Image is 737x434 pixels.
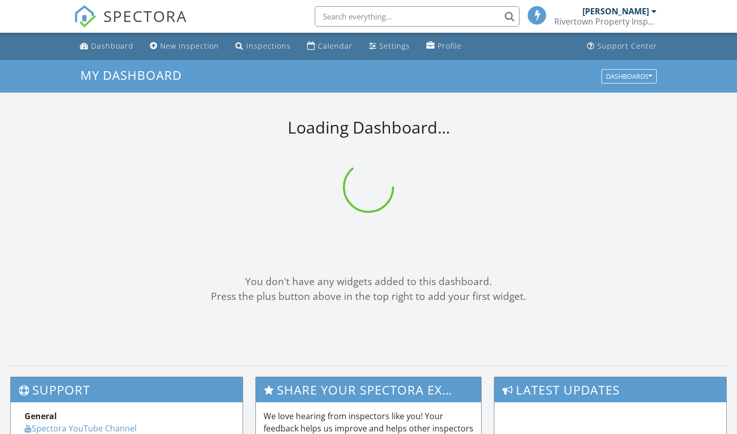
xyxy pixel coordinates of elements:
[318,41,353,51] div: Calendar
[438,41,462,51] div: Profile
[74,5,96,28] img: The Best Home Inspection Software - Spectora
[10,289,727,304] div: Press the plus button above in the top right to add your first widget.
[315,6,519,27] input: Search everything...
[25,410,57,422] strong: General
[256,377,482,402] h3: Share Your Spectora Experience
[160,41,219,51] div: New Inspection
[74,14,187,35] a: SPECTORA
[10,274,727,289] div: You don't have any widgets added to this dashboard.
[231,37,295,56] a: Inspections
[601,69,657,83] button: Dashboards
[11,377,243,402] h3: Support
[365,37,414,56] a: Settings
[80,67,182,83] span: My Dashboard
[597,41,657,51] div: Support Center
[606,73,652,80] div: Dashboards
[554,16,657,27] div: Rivertown Property Inspections
[246,41,291,51] div: Inspections
[583,37,661,56] a: Support Center
[146,37,223,56] a: New Inspection
[582,6,649,16] div: [PERSON_NAME]
[379,41,410,51] div: Settings
[91,41,134,51] div: Dashboard
[303,37,357,56] a: Calendar
[76,37,138,56] a: Dashboard
[494,377,726,402] h3: Latest Updates
[422,37,466,56] a: Profile
[103,5,187,27] span: SPECTORA
[25,423,137,434] a: Spectora YouTube Channel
